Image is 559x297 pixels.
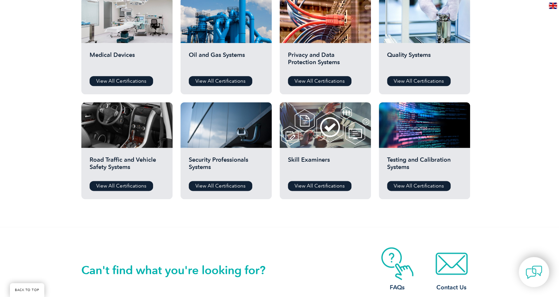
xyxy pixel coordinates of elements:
[387,181,451,191] a: View All Certifications
[189,181,252,191] a: View All Certifications
[288,76,351,86] a: View All Certifications
[425,247,478,280] img: contact-email.webp
[288,156,363,176] h2: Skill Examiners
[90,181,153,191] a: View All Certifications
[371,283,424,292] h3: FAQs
[371,247,424,280] img: contact-faq.webp
[288,181,351,191] a: View All Certifications
[387,51,462,71] h2: Quality Systems
[189,156,263,176] h2: Security Professionals Systems
[425,283,478,292] h3: Contact Us
[90,156,164,176] h2: Road Traffic and Vehicle Safety Systems
[549,3,557,9] img: en
[10,283,44,297] a: BACK TO TOP
[425,247,478,292] a: Contact Us
[526,264,542,280] img: contact-chat.png
[371,247,424,292] a: FAQs
[189,76,252,86] a: View All Certifications
[90,51,164,71] h2: Medical Devices
[189,51,263,71] h2: Oil and Gas Systems
[90,76,153,86] a: View All Certifications
[81,265,280,276] h2: Can't find what you're looking for?
[387,156,462,176] h2: Testing and Calibration Systems
[288,51,363,71] h2: Privacy and Data Protection Systems
[387,76,451,86] a: View All Certifications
